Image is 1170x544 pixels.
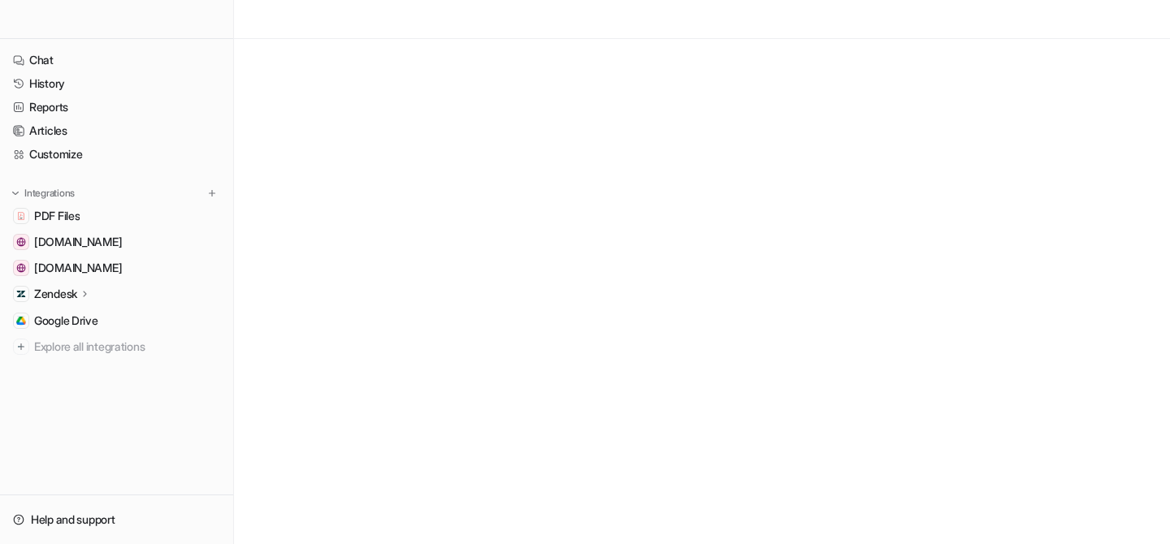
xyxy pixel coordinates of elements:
[16,316,26,326] img: Google Drive
[34,234,122,250] span: [DOMAIN_NAME]
[34,334,220,360] span: Explore all integrations
[6,49,227,71] a: Chat
[6,309,227,332] a: Google DriveGoogle Drive
[34,286,77,302] p: Zendesk
[24,187,75,200] p: Integrations
[6,96,227,119] a: Reports
[6,205,227,227] a: PDF FilesPDF Files
[10,188,21,199] img: expand menu
[6,508,227,531] a: Help and support
[16,263,26,273] img: easypromos-apiref.redoc.ly
[206,188,218,199] img: menu_add.svg
[6,72,227,95] a: History
[34,208,80,224] span: PDF Files
[34,313,98,329] span: Google Drive
[16,289,26,299] img: Zendesk
[6,119,227,142] a: Articles
[6,143,227,166] a: Customize
[6,257,227,279] a: easypromos-apiref.redoc.ly[DOMAIN_NAME]
[6,231,227,253] a: www.easypromosapp.com[DOMAIN_NAME]
[16,211,26,221] img: PDF Files
[13,339,29,355] img: explore all integrations
[16,237,26,247] img: www.easypromosapp.com
[6,335,227,358] a: Explore all integrations
[6,185,80,201] button: Integrations
[34,260,122,276] span: [DOMAIN_NAME]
